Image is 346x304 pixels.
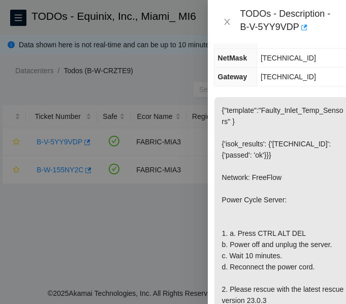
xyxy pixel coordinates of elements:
span: NetMask [218,54,247,62]
span: Gateway [218,73,247,81]
span: [TECHNICAL_ID] [261,54,316,62]
span: close [223,18,231,26]
button: Close [220,17,234,27]
div: TODOs - Description - B-V-5YY9VDP [240,8,334,36]
span: [TECHNICAL_ID] [261,73,316,81]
